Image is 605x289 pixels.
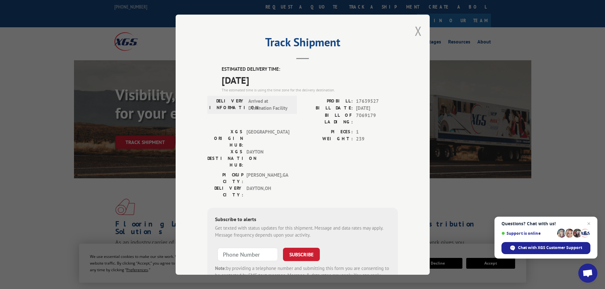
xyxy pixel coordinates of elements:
div: Chat with XGS Customer Support [501,242,590,254]
span: Arrived at Destination Facility [248,97,291,112]
div: by providing a telephone number and submitting this form you are consenting to be contacted by SM... [215,265,390,286]
label: ESTIMATED DELIVERY TIME: [222,66,398,73]
span: [GEOGRAPHIC_DATA] [246,128,289,148]
span: 17639527 [356,97,398,105]
label: DELIVERY INFORMATION: [209,97,245,112]
span: DAYTON , OH [246,185,289,198]
button: SUBSCRIBE [283,247,320,261]
span: Questions? Chat with us! [501,221,590,226]
label: PICKUP CITY: [207,171,243,185]
label: WEIGHT: [303,135,353,143]
span: Support is online [501,231,555,236]
div: Subscribe to alerts [215,215,390,224]
label: BILL OF LADING: [303,112,353,125]
strong: Note: [215,265,226,271]
div: Open chat [578,264,597,283]
div: The estimated time is using the time zone for the delivery destination. [222,87,398,93]
span: 239 [356,135,398,143]
label: XGS ORIGIN HUB: [207,128,243,148]
span: DAYTON [246,148,289,168]
input: Phone Number [218,247,278,261]
span: [DATE] [222,73,398,87]
span: [PERSON_NAME] , GA [246,171,289,185]
div: Get texted with status updates for this shipment. Message and data rates may apply. Message frequ... [215,224,390,239]
span: Close chat [585,220,593,227]
label: BILL DATE: [303,105,353,112]
span: Chat with XGS Customer Support [518,245,582,251]
span: 1 [356,128,398,135]
label: DELIVERY CITY: [207,185,243,198]
button: Close modal [415,23,422,39]
h2: Track Shipment [207,38,398,50]
label: PROBILL: [303,97,353,105]
label: PIECES: [303,128,353,135]
label: XGS DESTINATION HUB: [207,148,243,168]
span: 7069179 [356,112,398,125]
span: [DATE] [356,105,398,112]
